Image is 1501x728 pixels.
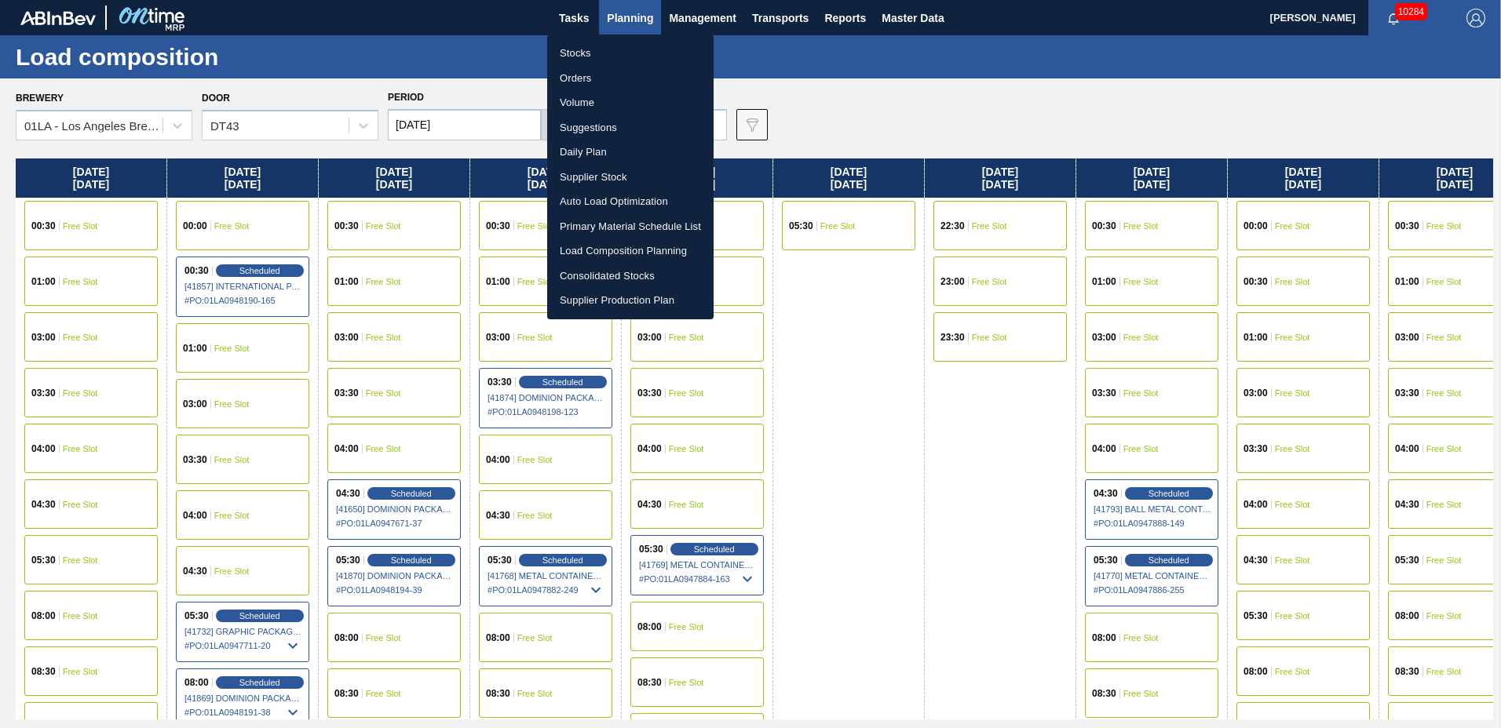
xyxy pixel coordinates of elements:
a: Supplier Stock [547,165,714,190]
a: Consolidated Stocks [547,264,714,289]
a: Orders [547,66,714,91]
a: Daily Plan [547,140,714,165]
a: Auto Load Optimization [547,189,714,214]
a: Supplier Production Plan [547,288,714,313]
a: Volume [547,90,714,115]
a: Suggestions [547,115,714,140]
a: Stocks [547,41,714,66]
a: Primary Material Schedule List [547,214,714,239]
a: Load Composition Planning [547,238,714,264]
